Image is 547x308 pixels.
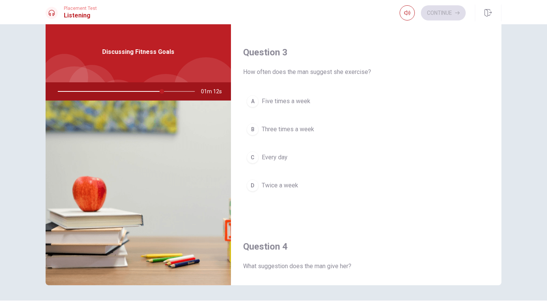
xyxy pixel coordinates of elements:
[247,95,259,107] div: A
[243,262,489,271] span: What suggestion does the man give her?
[201,82,228,101] span: 01m 12s
[243,92,489,111] button: AFive times a week
[262,125,314,134] span: Three times a week
[243,68,489,77] span: How often does the man suggest she exercise?
[247,123,259,135] div: B
[247,179,259,192] div: D
[64,11,97,20] h1: Listening
[262,181,298,190] span: Twice a week
[243,240,489,253] h4: Question 4
[243,120,489,139] button: BThree times a week
[64,6,97,11] span: Placement Test
[102,47,174,57] span: Discussing Fitness Goals
[262,97,310,106] span: Five times a week
[243,176,489,195] button: DTwice a week
[247,151,259,163] div: C
[262,153,288,162] span: Every day
[243,148,489,167] button: CEvery day
[243,46,489,58] h4: Question 3
[46,101,231,285] img: Discussing Fitness Goals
